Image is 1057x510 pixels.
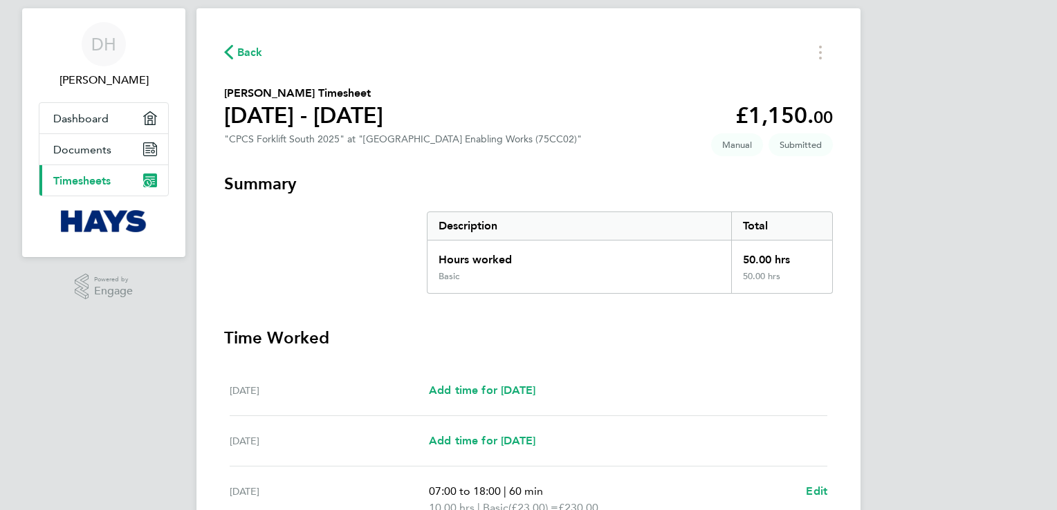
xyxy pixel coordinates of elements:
span: Engage [94,285,133,297]
span: 00 [814,107,833,127]
div: Total [731,212,832,240]
span: Add time for [DATE] [429,434,535,447]
span: This timesheet is Submitted. [769,133,833,156]
span: Edit [806,484,827,498]
span: | [504,484,506,498]
button: Back [224,44,263,61]
div: Summary [427,211,833,294]
span: This timesheet was manually created. [711,133,763,156]
a: Dashboard [39,103,168,133]
div: 50.00 hrs [731,240,832,271]
span: Dashboard [53,112,109,125]
img: hays-logo-retina.png [61,210,147,232]
span: 07:00 to 18:00 [429,484,501,498]
span: Documents [53,143,111,156]
span: Dimcho Hristov [39,72,169,88]
a: Add time for [DATE] [429,433,535,449]
span: 60 min [509,484,543,498]
h2: [PERSON_NAME] Timesheet [224,85,383,102]
span: DH [91,35,116,53]
a: DH[PERSON_NAME] [39,22,169,88]
div: 50.00 hrs [731,271,832,293]
a: Go to home page [39,210,169,232]
h3: Summary [224,173,833,195]
button: Timesheets Menu [808,41,833,63]
app-decimal: £1,150. [735,102,833,129]
nav: Main navigation [22,8,185,257]
div: Description [428,212,731,240]
div: Hours worked [428,240,731,271]
span: Add time for [DATE] [429,384,535,397]
span: Back [237,44,263,61]
a: Timesheets [39,165,168,196]
span: Powered by [94,274,133,285]
h3: Time Worked [224,327,833,349]
a: Documents [39,134,168,164]
h1: [DATE] - [DATE] [224,102,383,129]
span: Timesheets [53,174,111,187]
div: "CPCS Forklift South 2025" at "[GEOGRAPHIC_DATA] Enabling Works (75CC02)" [224,133,582,145]
a: Edit [806,483,827,500]
div: Basic [439,271,459,282]
a: Add time for [DATE] [429,382,535,399]
div: [DATE] [230,433,429,449]
a: Powered byEngage [75,274,134,300]
div: [DATE] [230,382,429,399]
